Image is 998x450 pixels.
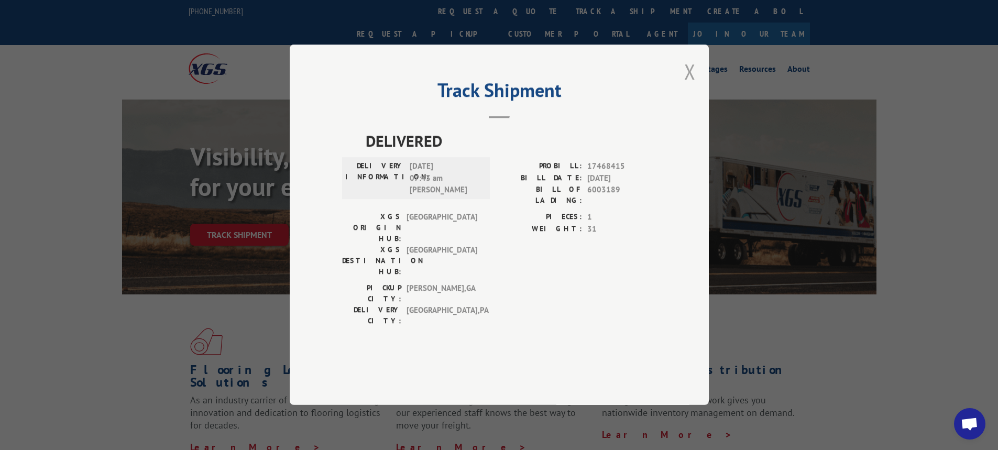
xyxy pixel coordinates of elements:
[407,245,477,278] span: [GEOGRAPHIC_DATA]
[954,408,985,440] a: Open chat
[499,172,582,184] label: BILL DATE:
[587,184,656,206] span: 6003189
[342,245,401,278] label: XGS DESTINATION HUB:
[342,305,401,327] label: DELIVERY CITY:
[407,212,477,245] span: [GEOGRAPHIC_DATA]
[499,184,582,206] label: BILL OF LADING:
[587,212,656,224] span: 1
[587,223,656,235] span: 31
[407,305,477,327] span: [GEOGRAPHIC_DATA] , PA
[587,161,656,173] span: 17468415
[684,58,696,85] button: Close modal
[410,161,480,196] span: [DATE] 07:43 am [PERSON_NAME]
[366,129,656,153] span: DELIVERED
[342,83,656,103] h2: Track Shipment
[499,223,582,235] label: WEIGHT:
[499,161,582,173] label: PROBILL:
[407,283,477,305] span: [PERSON_NAME] , GA
[345,161,404,196] label: DELIVERY INFORMATION:
[587,172,656,184] span: [DATE]
[342,212,401,245] label: XGS ORIGIN HUB:
[342,283,401,305] label: PICKUP CITY:
[499,212,582,224] label: PIECES:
